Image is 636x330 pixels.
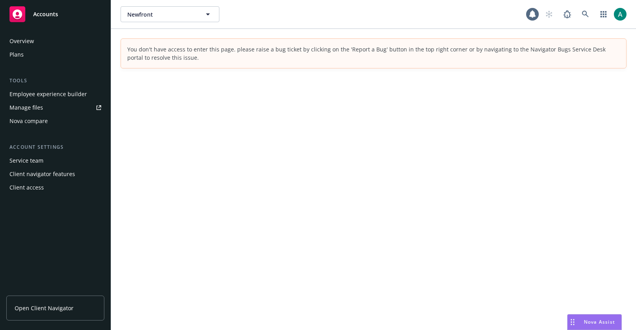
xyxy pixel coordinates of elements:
[6,48,104,61] a: Plans
[9,101,43,114] div: Manage files
[596,6,611,22] a: Switch app
[559,6,575,22] a: Report a Bug
[6,88,104,101] a: Employee experience builder
[6,101,104,114] a: Manage files
[15,304,74,312] span: Open Client Navigator
[9,35,34,47] div: Overview
[9,168,75,180] div: Client navigator features
[9,115,48,127] div: Nova compare
[577,6,593,22] a: Search
[614,8,627,21] img: photo
[6,115,104,127] a: Nova compare
[567,314,622,330] button: Nova Assist
[584,319,615,325] span: Nova Assist
[9,181,44,194] div: Client access
[121,6,219,22] button: Newfront
[568,315,577,330] div: Drag to move
[6,168,104,180] a: Client navigator features
[6,35,104,47] a: Overview
[9,48,24,61] div: Plans
[6,3,104,25] a: Accounts
[6,154,104,167] a: Service team
[33,11,58,17] span: Accounts
[6,77,104,85] div: Tools
[6,181,104,194] a: Client access
[9,88,87,101] div: Employee experience builder
[127,10,196,19] span: Newfront
[127,45,620,62] div: You don't have access to enter this page. please raise a bug ticket by clicking on the 'Report a ...
[541,6,557,22] a: Start snowing
[9,154,43,167] div: Service team
[6,143,104,151] div: Account settings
